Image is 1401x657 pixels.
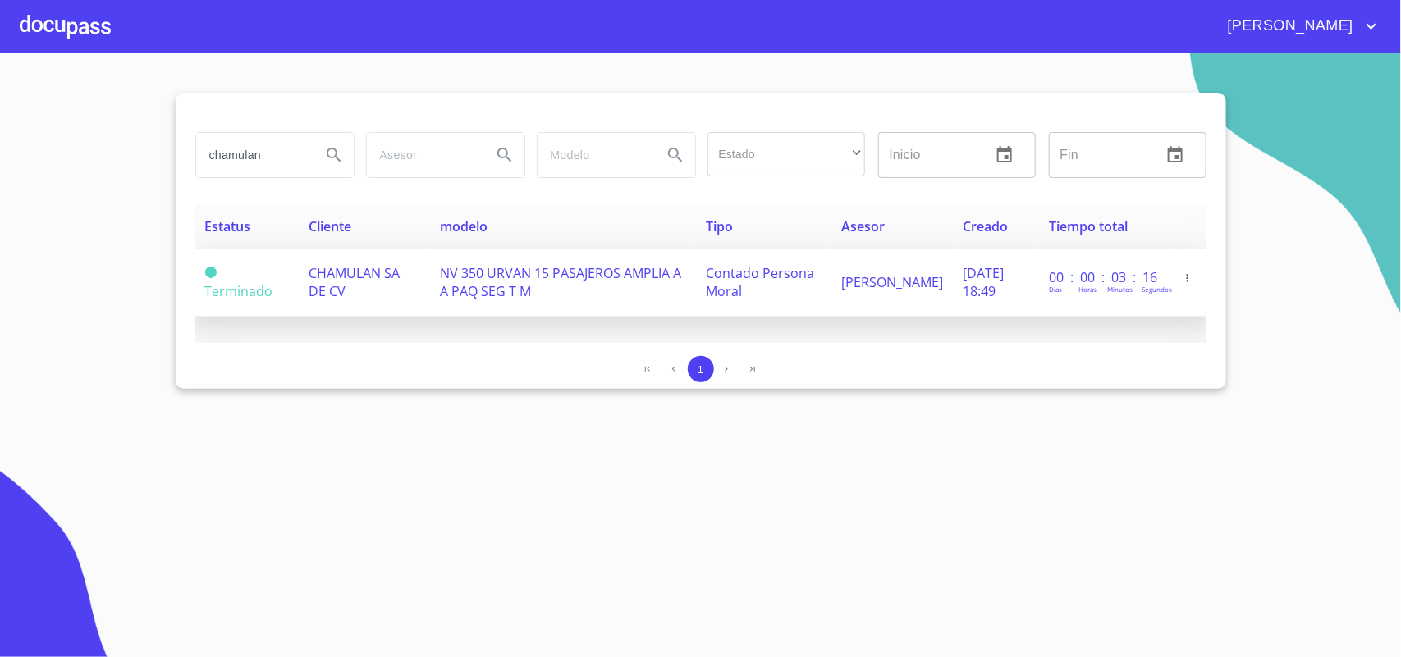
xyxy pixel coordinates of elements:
p: 00 : 00 : 03 : 16 [1049,268,1160,286]
span: [PERSON_NAME] [1216,13,1362,39]
p: Dias [1049,285,1062,294]
button: 1 [688,356,714,382]
button: Search [485,135,524,175]
span: CHAMULAN SA DE CV [309,264,400,300]
button: Search [314,135,354,175]
span: NV 350 URVAN 15 PASAJEROS AMPLIA A A PAQ SEG T M [440,264,681,300]
span: [PERSON_NAME] [842,273,944,291]
button: account of current user [1216,13,1381,39]
span: Asesor [842,217,886,235]
p: Horas [1078,285,1097,294]
p: Segundos [1142,285,1172,294]
p: Minutos [1107,285,1133,294]
span: modelo [440,217,488,235]
input: search [196,133,308,177]
span: Estatus [205,217,251,235]
span: Tiempo total [1049,217,1128,235]
span: Terminado [205,267,217,278]
span: Cliente [309,217,351,235]
span: [DATE] 18:49 [964,264,1005,300]
button: Search [656,135,695,175]
div: ​ [707,132,865,176]
span: Creado [964,217,1009,235]
span: Terminado [205,282,273,300]
input: search [367,133,478,177]
span: Tipo [706,217,733,235]
span: 1 [698,363,703,376]
input: search [538,133,649,177]
span: Contado Persona Moral [706,264,814,300]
